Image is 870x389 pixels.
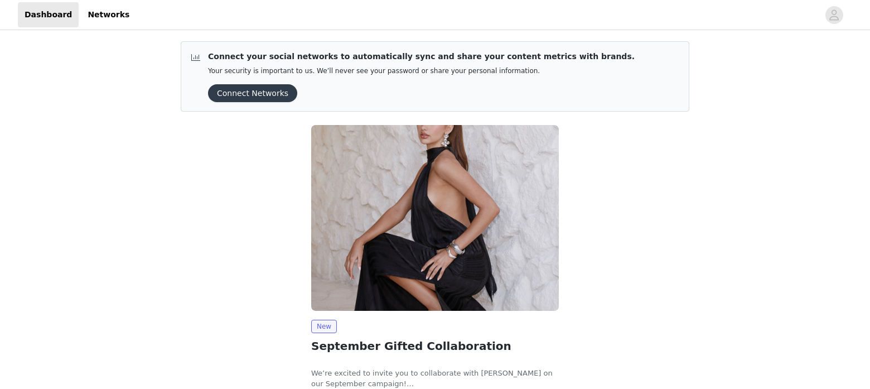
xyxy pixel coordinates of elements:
[81,2,136,27] a: Networks
[208,51,635,63] p: Connect your social networks to automatically sync and share your content metrics with brands.
[311,320,337,333] span: New
[208,67,635,75] p: Your security is important to us. We’ll never see your password or share your personal information.
[18,2,79,27] a: Dashboard
[208,84,297,102] button: Connect Networks
[829,6,839,24] div: avatar
[311,125,559,311] img: Peppermayo EU
[311,338,559,354] h2: September Gifted Collaboration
